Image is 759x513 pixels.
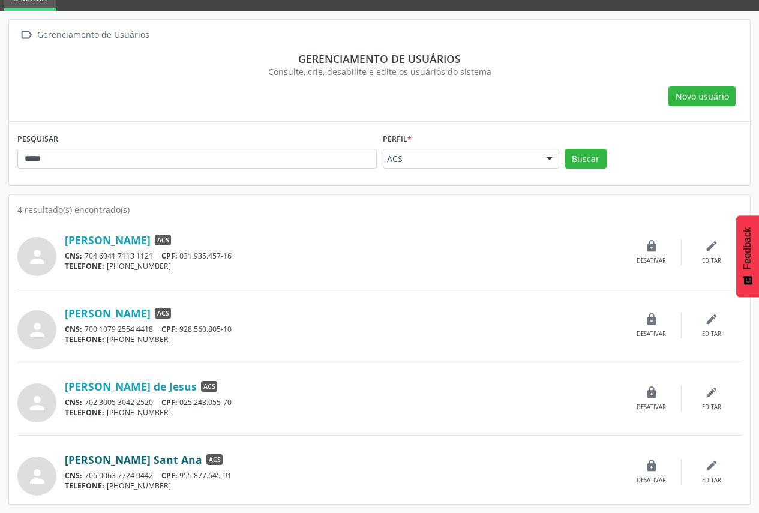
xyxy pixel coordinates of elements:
[65,481,622,491] div: [PHONE_NUMBER]
[387,153,535,165] span: ACS
[702,257,721,265] div: Editar
[645,239,658,253] i: lock
[65,233,151,247] a: [PERSON_NAME]
[65,251,82,261] span: CNS:
[383,130,412,149] label: Perfil
[65,307,151,320] a: [PERSON_NAME]
[17,130,58,149] label: PESQUISAR
[65,380,197,393] a: [PERSON_NAME] de Jesus
[17,203,742,216] div: 4 resultado(s) encontrado(s)
[637,403,666,412] div: Desativar
[645,313,658,326] i: lock
[565,149,607,169] button: Buscar
[26,246,48,268] i: person
[155,235,171,245] span: ACS
[161,470,178,481] span: CPF:
[161,324,178,334] span: CPF:
[705,459,718,472] i: edit
[65,470,622,481] div: 706 0063 7724 0442 955.877.645-91
[65,261,104,271] span: TELEFONE:
[705,239,718,253] i: edit
[206,454,223,465] span: ACS
[26,319,48,341] i: person
[65,470,82,481] span: CNS:
[702,330,721,338] div: Editar
[17,26,151,44] a:  Gerenciamento de Usuários
[645,459,658,472] i: lock
[201,381,217,392] span: ACS
[637,257,666,265] div: Desativar
[65,251,622,261] div: 704 6041 7113 1121 031.935.457-16
[65,453,202,466] a: [PERSON_NAME] Sant Ana
[65,407,104,418] span: TELEFONE:
[17,26,35,44] i: 
[736,215,759,297] button: Feedback - Mostrar pesquisa
[645,386,658,399] i: lock
[26,392,48,414] i: person
[637,330,666,338] div: Desativar
[26,52,733,65] div: Gerenciamento de usuários
[702,403,721,412] div: Editar
[161,251,178,261] span: CPF:
[742,227,753,269] span: Feedback
[65,334,104,344] span: TELEFONE:
[65,397,622,407] div: 702 3005 3042 2520 025.243.055-70
[26,65,733,78] div: Consulte, crie, desabilite e edite os usuários do sistema
[705,313,718,326] i: edit
[161,397,178,407] span: CPF:
[676,90,729,103] span: Novo usuário
[65,324,622,334] div: 700 1079 2554 4418 928.560.805-10
[65,261,622,271] div: [PHONE_NUMBER]
[155,308,171,319] span: ACS
[35,26,151,44] div: Gerenciamento de Usuários
[705,386,718,399] i: edit
[65,407,622,418] div: [PHONE_NUMBER]
[668,86,736,107] button: Novo usuário
[65,324,82,334] span: CNS:
[702,476,721,485] div: Editar
[65,397,82,407] span: CNS:
[637,476,666,485] div: Desativar
[65,334,622,344] div: [PHONE_NUMBER]
[65,481,104,491] span: TELEFONE:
